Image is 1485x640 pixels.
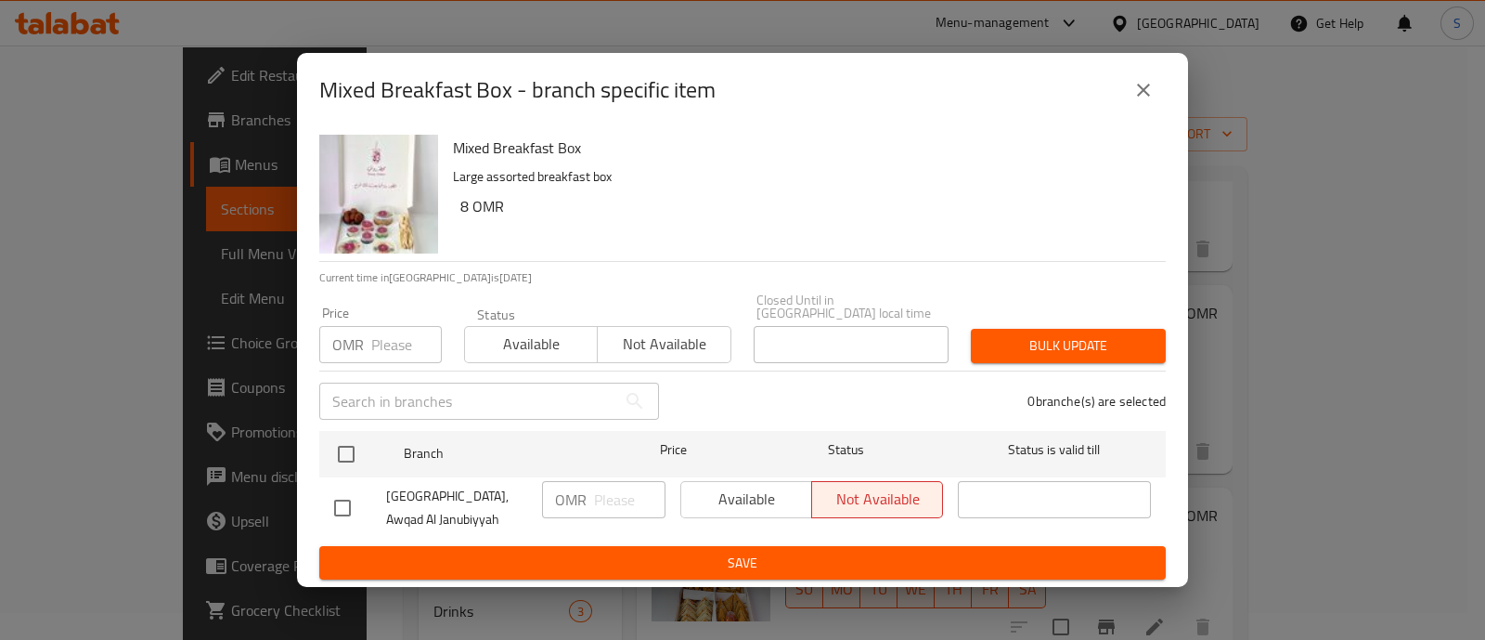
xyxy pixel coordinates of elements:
h6: 8 OMR [460,193,1151,219]
p: OMR [555,489,587,511]
span: Available [472,331,590,358]
h6: Mixed Breakfast Box [453,135,1151,161]
span: Save [334,552,1151,575]
span: Status is valid till [958,438,1151,462]
span: [GEOGRAPHIC_DATA], Awqad Al Janubiyyah [386,485,527,531]
p: 0 branche(s) are selected [1027,392,1166,411]
button: Available [464,326,598,363]
h2: Mixed Breakfast Box - branch specific item [319,75,716,105]
button: close [1121,68,1166,112]
span: Status [750,438,943,462]
span: Price [612,438,735,462]
p: Large assorted breakfast box [453,165,1151,189]
p: Current time in [GEOGRAPHIC_DATA] is [DATE] [319,269,1166,286]
input: Please enter price [594,481,665,518]
input: Search in branches [319,383,616,420]
button: Bulk update [971,329,1166,363]
span: Not available [605,331,723,358]
span: Bulk update [986,334,1151,358]
p: OMR [332,333,364,356]
input: Please enter price [371,326,442,363]
button: Not available [597,326,730,363]
img: Mixed Breakfast Box [319,135,438,254]
span: Branch [404,442,597,465]
button: Save [319,546,1166,581]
